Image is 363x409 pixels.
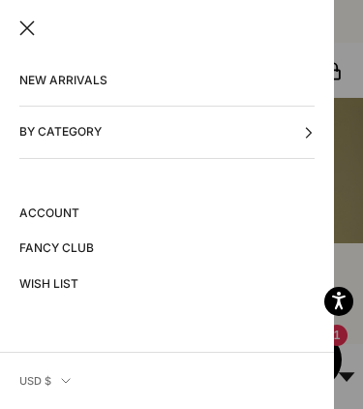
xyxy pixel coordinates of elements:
span: USD $ [19,372,51,390]
button: By Category [19,107,315,157]
a: FANCY CLUB [19,231,334,266]
button: USD $ [19,372,71,390]
a: WISH LIST [19,267,334,301]
a: Account [19,196,334,231]
a: NEW ARRIVALS [19,55,315,106]
button: By Collection [19,159,315,209]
